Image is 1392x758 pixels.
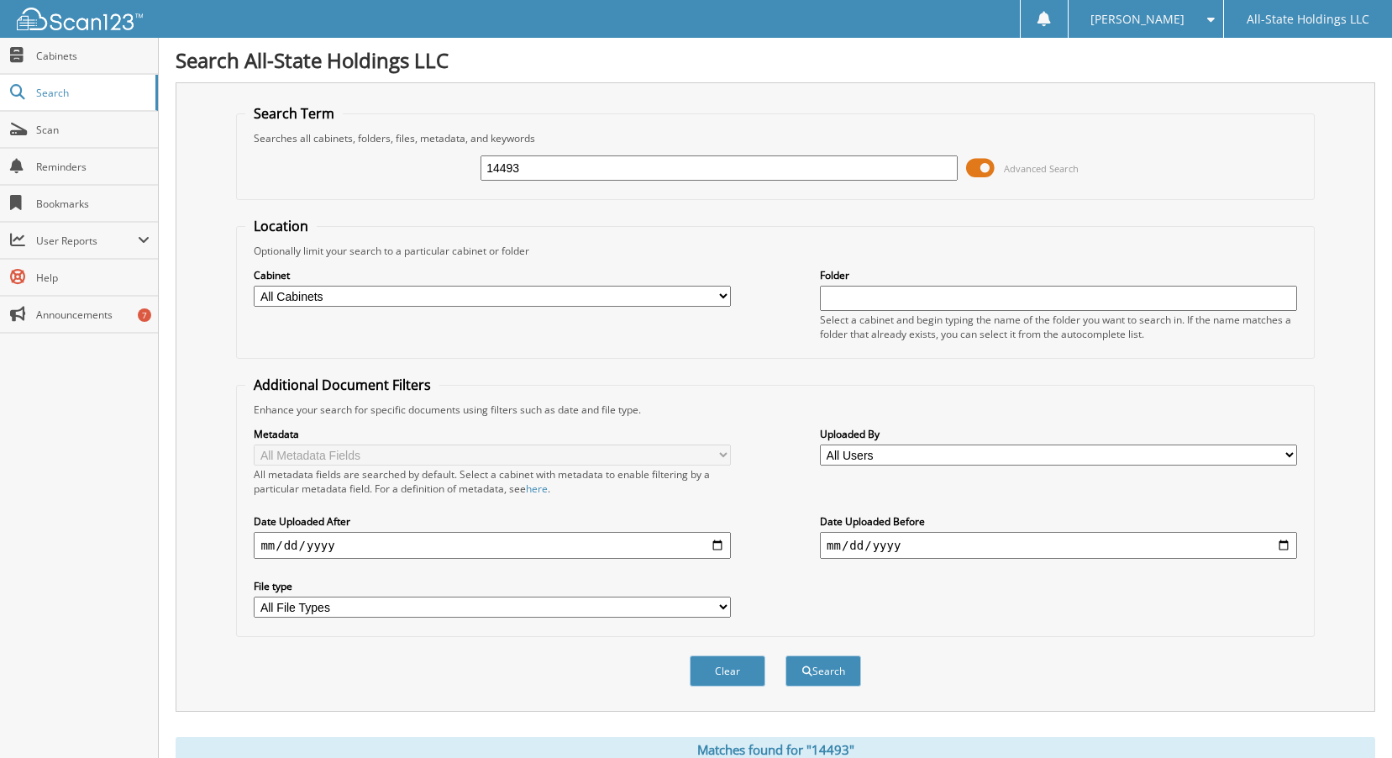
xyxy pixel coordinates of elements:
[245,376,439,394] legend: Additional Document Filters
[36,308,150,322] span: Announcements
[785,655,861,687] button: Search
[690,655,765,687] button: Clear
[36,86,147,100] span: Search
[17,8,143,30] img: scan123-logo-white.svg
[36,160,150,174] span: Reminders
[254,427,731,441] label: Metadata
[254,579,731,593] label: File type
[254,268,731,282] label: Cabinet
[526,482,548,496] a: here
[245,217,317,235] legend: Location
[36,271,150,285] span: Help
[245,131,1305,145] div: Searches all cabinets, folders, files, metadata, and keywords
[1247,14,1369,24] span: All-State Holdings LLC
[36,234,138,248] span: User Reports
[254,467,731,496] div: All metadata fields are searched by default. Select a cabinet with metadata to enable filtering b...
[36,197,150,211] span: Bookmarks
[820,313,1297,341] div: Select a cabinet and begin typing the name of the folder you want to search in. If the name match...
[1090,14,1185,24] span: [PERSON_NAME]
[176,46,1375,74] h1: Search All-State Holdings LLC
[245,244,1305,258] div: Optionally limit your search to a particular cabinet or folder
[820,427,1297,441] label: Uploaded By
[254,532,731,559] input: start
[245,403,1305,417] div: Enhance your search for specific documents using filters such as date and file type.
[820,514,1297,529] label: Date Uploaded Before
[36,49,150,63] span: Cabinets
[245,104,343,123] legend: Search Term
[254,514,731,529] label: Date Uploaded After
[820,532,1297,559] input: end
[1004,162,1079,175] span: Advanced Search
[138,308,151,322] div: 7
[36,123,150,137] span: Scan
[820,268,1297,282] label: Folder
